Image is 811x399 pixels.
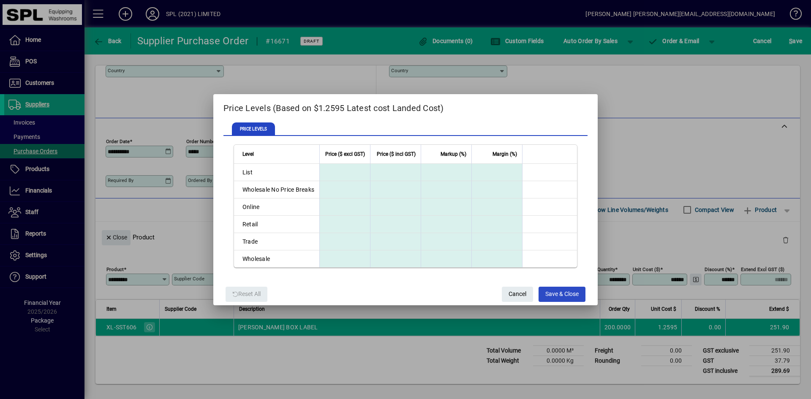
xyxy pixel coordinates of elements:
[545,287,579,301] span: Save & Close
[539,287,585,302] button: Save & Close
[325,149,365,159] span: Price ($ excl GST)
[509,287,526,301] span: Cancel
[377,149,416,159] span: Price ($ incl GST)
[234,164,319,181] td: List
[493,149,517,159] span: Margin (%)
[242,149,254,159] span: Level
[213,94,598,119] h2: Price Levels (Based on $1.2595 Latest cost Landed Cost)
[234,216,319,233] td: Retail
[234,233,319,250] td: Trade
[234,250,319,267] td: Wholesale
[441,149,466,159] span: Markup (%)
[234,181,319,198] td: Wholesale No Price Breaks
[502,287,533,302] button: Cancel
[232,122,275,136] span: PRICE LEVELS
[234,198,319,216] td: Online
